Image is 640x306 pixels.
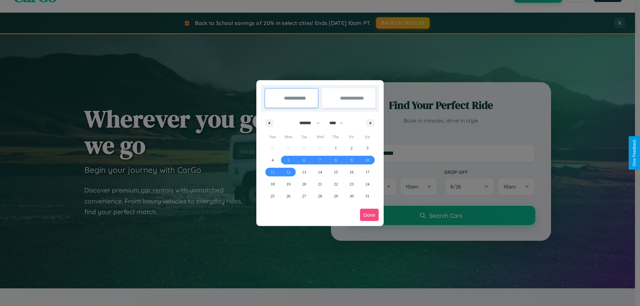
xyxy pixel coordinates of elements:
[360,166,375,178] button: 17
[360,154,375,166] button: 10
[312,178,328,190] button: 21
[303,154,305,166] span: 6
[271,190,275,202] span: 25
[334,178,338,190] span: 22
[344,166,359,178] button: 16
[360,178,375,190] button: 24
[319,154,321,166] span: 7
[312,190,328,202] button: 28
[360,132,375,142] span: Sat
[335,142,337,154] span: 1
[328,190,344,202] button: 29
[296,166,312,178] button: 13
[312,154,328,166] button: 7
[366,142,368,154] span: 3
[328,142,344,154] button: 1
[335,154,337,166] span: 8
[318,178,322,190] span: 21
[286,166,290,178] span: 12
[328,132,344,142] span: Thu
[296,132,312,142] span: Tue
[632,140,637,166] div: Give Feedback
[312,166,328,178] button: 14
[360,142,375,154] button: 3
[296,154,312,166] button: 6
[328,166,344,178] button: 15
[302,190,306,202] span: 27
[265,132,280,142] span: Sun
[350,190,354,202] span: 30
[344,178,359,190] button: 23
[312,132,328,142] span: Wed
[350,178,354,190] span: 23
[286,190,290,202] span: 26
[265,178,280,190] button: 18
[296,190,312,202] button: 27
[318,166,322,178] span: 14
[360,190,375,202] button: 31
[280,190,296,202] button: 26
[271,178,275,190] span: 18
[365,166,369,178] span: 17
[328,178,344,190] button: 22
[344,154,359,166] button: 9
[350,166,354,178] span: 16
[280,154,296,166] button: 5
[365,178,369,190] span: 24
[351,142,353,154] span: 2
[334,190,338,202] span: 29
[318,190,322,202] span: 28
[360,209,379,221] button: Done
[351,154,353,166] span: 9
[365,190,369,202] span: 31
[271,166,275,178] span: 11
[302,166,306,178] span: 13
[287,154,289,166] span: 5
[344,190,359,202] button: 30
[328,154,344,166] button: 8
[280,166,296,178] button: 12
[334,166,338,178] span: 15
[265,166,280,178] button: 11
[265,154,280,166] button: 4
[296,178,312,190] button: 20
[344,132,359,142] span: Fri
[272,154,274,166] span: 4
[302,178,306,190] span: 20
[365,154,369,166] span: 10
[265,190,280,202] button: 25
[280,178,296,190] button: 19
[286,178,290,190] span: 19
[344,142,359,154] button: 2
[280,132,296,142] span: Mon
